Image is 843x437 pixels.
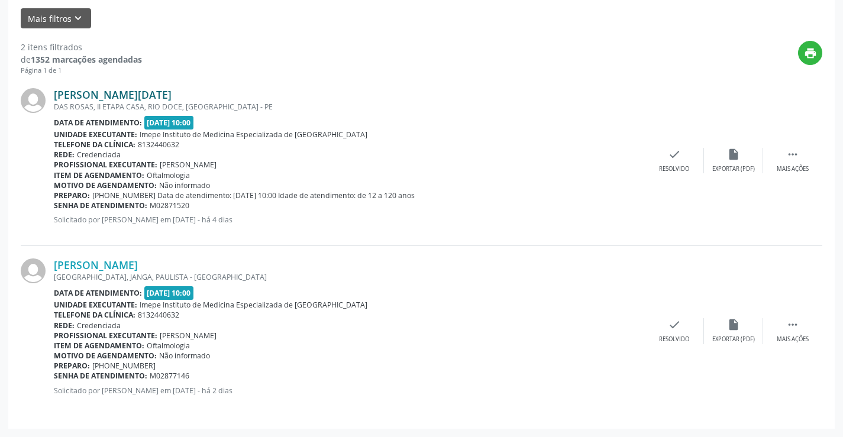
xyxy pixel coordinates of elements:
[727,318,740,331] i: insert_drive_file
[160,160,217,170] span: [PERSON_NAME]
[138,310,179,320] span: 8132440632
[21,8,91,29] button: Mais filtroskeyboard_arrow_down
[144,286,194,300] span: [DATE] 10:00
[92,190,415,200] span: [PHONE_NUMBER] Data de atendimento: [DATE] 10:00 Idade de atendimento: de 12 a 120 anos
[54,258,138,271] a: [PERSON_NAME]
[668,318,681,331] i: check
[804,47,817,60] i: print
[659,335,689,344] div: Resolvido
[777,165,809,173] div: Mais ações
[54,272,645,282] div: [GEOGRAPHIC_DATA], JANGA, PAULISTA - [GEOGRAPHIC_DATA]
[712,165,755,173] div: Exportar (PDF)
[54,310,135,320] b: Telefone da clínica:
[54,130,137,140] b: Unidade executante:
[150,371,189,381] span: M02877146
[138,140,179,150] span: 8132440632
[786,318,799,331] i: 
[147,341,190,351] span: Oftalmologia
[727,148,740,161] i: insert_drive_file
[54,200,147,211] b: Senha de atendimento:
[144,116,194,130] span: [DATE] 10:00
[54,160,157,170] b: Profissional executante:
[21,88,46,113] img: img
[54,361,90,371] b: Preparo:
[159,180,210,190] span: Não informado
[54,88,172,101] a: [PERSON_NAME][DATE]
[54,215,645,225] p: Solicitado por [PERSON_NAME] em [DATE] - há 4 dias
[54,371,147,381] b: Senha de atendimento:
[54,102,645,112] div: DAS ROSAS, II ETAPA CASA, RIO DOCE, [GEOGRAPHIC_DATA] - PE
[54,300,137,310] b: Unidade executante:
[54,150,75,160] b: Rede:
[54,180,157,190] b: Motivo de agendamento:
[31,54,142,65] strong: 1352 marcações agendadas
[140,300,367,310] span: Imepe Instituto de Medicina Especializada de [GEOGRAPHIC_DATA]
[54,288,142,298] b: Data de atendimento:
[77,321,121,331] span: Credenciada
[72,12,85,25] i: keyboard_arrow_down
[54,190,90,200] b: Preparo:
[54,118,142,128] b: Data de atendimento:
[54,386,645,396] p: Solicitado por [PERSON_NAME] em [DATE] - há 2 dias
[21,258,46,283] img: img
[21,41,142,53] div: 2 itens filtrados
[147,170,190,180] span: Oftalmologia
[54,321,75,331] b: Rede:
[21,53,142,66] div: de
[798,41,822,65] button: print
[140,130,367,140] span: Imepe Instituto de Medicina Especializada de [GEOGRAPHIC_DATA]
[54,140,135,150] b: Telefone da clínica:
[150,200,189,211] span: M02871520
[54,331,157,341] b: Profissional executante:
[668,148,681,161] i: check
[54,170,144,180] b: Item de agendamento:
[92,361,156,371] span: [PHONE_NUMBER]
[777,335,809,344] div: Mais ações
[712,335,755,344] div: Exportar (PDF)
[786,148,799,161] i: 
[21,66,142,76] div: Página 1 de 1
[54,351,157,361] b: Motivo de agendamento:
[659,165,689,173] div: Resolvido
[160,331,217,341] span: [PERSON_NAME]
[159,351,210,361] span: Não informado
[77,150,121,160] span: Credenciada
[54,341,144,351] b: Item de agendamento:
